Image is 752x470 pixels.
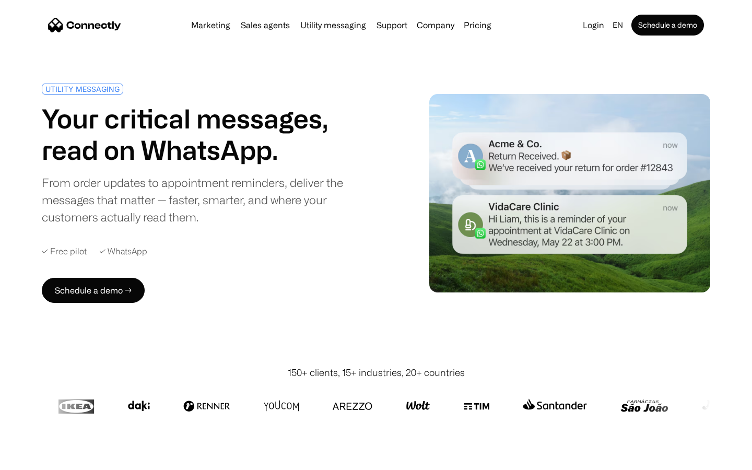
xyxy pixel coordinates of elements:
a: Pricing [460,21,496,29]
h1: Your critical messages, read on WhatsApp. [42,103,372,166]
div: From order updates to appointment reminders, deliver the messages that matter — faster, smarter, ... [42,174,372,226]
a: Schedule a demo → [42,278,145,303]
a: Support [372,21,412,29]
ul: Language list [21,452,63,466]
div: 150+ clients, 15+ industries, 20+ countries [288,366,465,380]
div: Company [417,18,454,32]
div: ✓ Free pilot [42,246,87,256]
a: Marketing [187,21,234,29]
a: Schedule a demo [631,15,704,36]
a: Sales agents [237,21,294,29]
div: UTILITY MESSAGING [45,85,120,93]
a: Login [579,18,608,32]
div: en [613,18,623,32]
aside: Language selected: English [10,451,63,466]
a: Utility messaging [296,21,370,29]
div: ✓ WhatsApp [99,246,147,256]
